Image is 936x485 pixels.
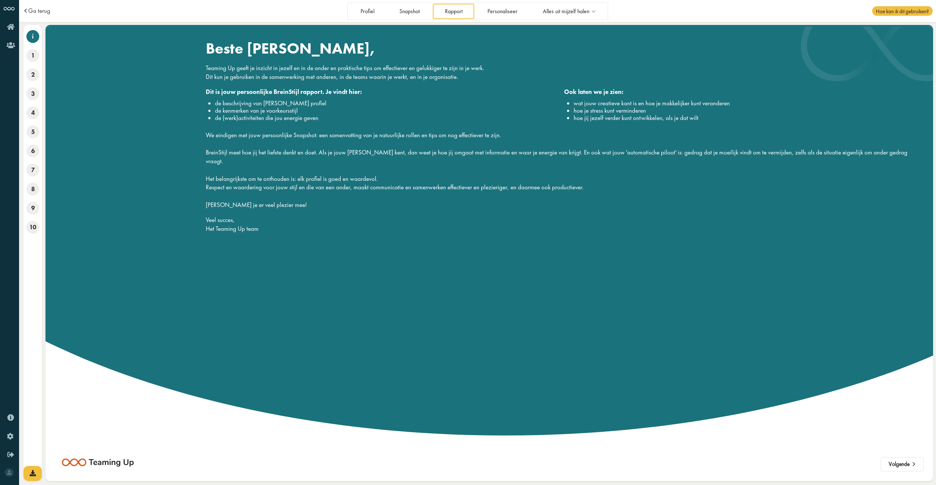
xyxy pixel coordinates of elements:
[26,87,39,100] span: 3
[28,8,50,14] a: Ga terug
[26,202,39,215] span: 9
[564,88,923,96] div: Ook laten we je zien:
[206,148,907,165] span: BreinStijl meet hoe jij het liefste denkt en doet. Als je jouw [PERSON_NAME] kent, dan weet je ho...
[26,49,39,62] span: 1
[476,4,530,19] a: Personaliseer
[215,114,564,121] li: de (werk)activiteiten die jou energie geven
[206,216,923,233] p: Veel succes, Het Teaming Up team
[26,68,39,81] span: 2
[26,106,39,119] span: 4
[574,114,923,121] li: hoe jij jezelf verder kunt ontwikkelen, als je dat wilt
[433,4,474,19] a: Rapport
[543,8,589,15] span: Alles uit mijzelf halen
[388,4,432,19] a: Snapshot
[872,6,932,16] span: Hoe kan ik dit gebruiken?
[206,166,923,209] p: Het belangrijkste om te onthouden is: elk profiel is goed en waardevol. Respect en waardering voo...
[26,164,39,176] span: 7
[881,457,924,472] button: Volgende
[26,125,39,138] span: 5
[531,4,607,19] a: Alles uit mijzelf halen
[206,39,923,58] h1: Beste [PERSON_NAME],
[574,107,923,114] li: hoe je stress kunt verminderen
[200,39,923,239] div: We eindigen met jouw persoonlijke Snapshot: een samenvatting van je natuurlijke rollen en tips om...
[215,99,564,107] li: de beschrijving van [PERSON_NAME] profiel
[215,107,564,114] li: de kenmerken van je voorkeursstijl
[26,183,39,196] span: 8
[206,88,564,96] div: Dit is jouw persoonlijke BreinStijl rapport. Je vindt hier:
[26,30,39,43] span: i
[574,99,923,107] li: wat jouw creatieve kant is en hoe je makkelijker kunt veranderen
[26,145,39,157] span: 6
[26,221,39,234] span: 10
[348,4,386,19] a: Profiel
[61,456,135,468] img: teaming-logo.png
[206,64,923,81] p: Teaming Up geeft je inzicht in jezelf en in de ander en praktische tips om effectiever en gelukki...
